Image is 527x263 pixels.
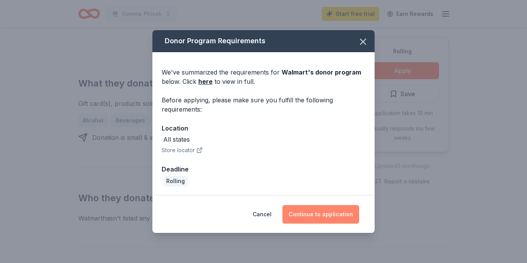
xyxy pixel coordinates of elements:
[162,95,365,114] div: Before applying, please make sure you fulfill the following requirements:
[282,205,359,224] button: Continue to application
[282,68,361,76] span: Walmart 's donor program
[163,176,188,187] div: Rolling
[152,30,375,52] div: Donor Program Requirements
[162,146,203,155] button: Store locator
[163,135,190,144] div: All states
[162,164,365,174] div: Deadline
[162,123,365,133] div: Location
[162,68,365,86] div: We've summarized the requirements for below. Click to view in full.
[253,205,272,224] button: Cancel
[198,77,213,86] a: here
